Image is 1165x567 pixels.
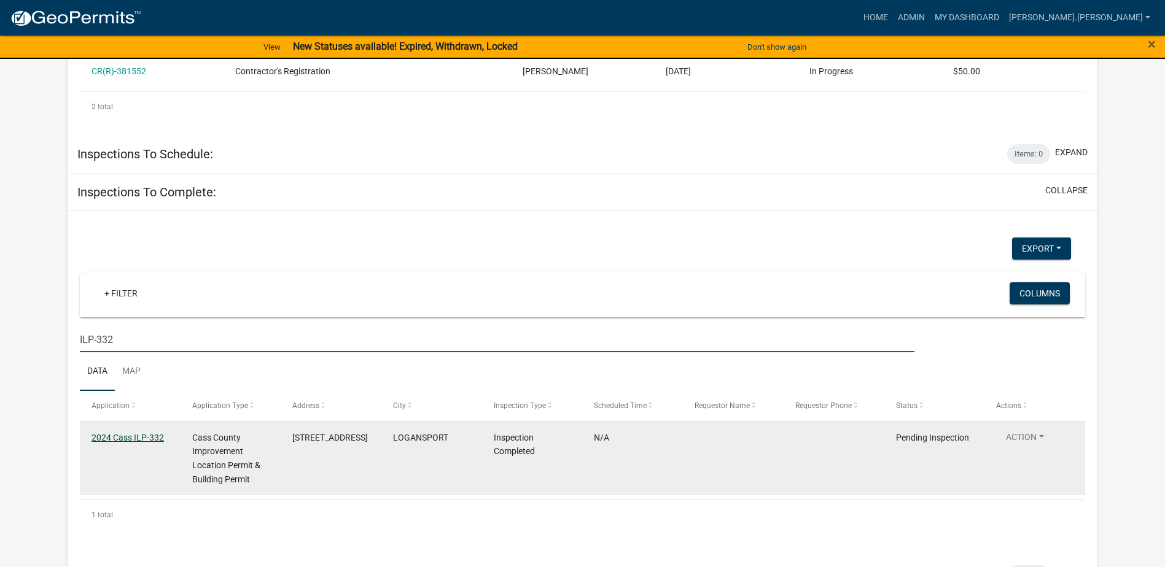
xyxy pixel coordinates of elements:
[80,91,1085,122] div: 2 total
[292,433,368,442] span: 2478 ROYAL CENTER PIKE
[192,433,260,484] span: Cass County Improvement Location Permit & Building Permit
[95,282,147,304] a: + Filter
[784,391,884,420] datatable-header-cell: Requestor Phone
[594,433,609,442] span: N/A
[930,6,1004,29] a: My Dashboard
[192,401,248,410] span: Application Type
[494,401,546,410] span: Inspection Type
[896,433,969,442] span: Pending Inspection
[115,352,148,391] a: Map
[80,391,181,420] datatable-header-cell: Application
[1010,282,1070,304] button: Columns
[77,185,216,199] h5: Inspections To Complete:
[77,147,213,161] h5: Inspections To Schedule:
[896,401,918,410] span: Status
[293,40,518,52] strong: New Statuses available! Expired, Withdrawn, Locked
[181,391,281,420] datatable-header-cell: Application Type
[893,6,930,29] a: Admin
[683,391,784,420] datatable-header-cell: Requestor Name
[259,37,286,57] a: View
[1004,6,1155,29] a: [PERSON_NAME].[PERSON_NAME]
[292,401,319,410] span: Address
[996,431,1054,449] button: Action
[92,401,130,410] span: Application
[1055,146,1088,159] button: expand
[92,66,146,76] a: CR(R)-381552
[666,66,691,76] span: 02/26/2025
[1045,184,1088,197] button: collapse
[523,66,588,76] span: Mark Ramsey
[742,37,811,57] button: Don't show again
[996,401,1021,410] span: Actions
[984,391,1085,420] datatable-header-cell: Actions
[80,499,1085,530] div: 1 total
[393,433,448,442] span: LOGANSPORT
[795,401,852,410] span: Requestor Phone
[809,66,853,76] span: In Progress
[1007,144,1050,164] div: Items: 0
[859,6,893,29] a: Home
[594,401,647,410] span: Scheduled Time
[482,391,583,420] datatable-header-cell: Inspection Type
[235,66,330,76] span: Contractor's Registration
[582,391,683,420] datatable-header-cell: Scheduled Time
[393,401,406,410] span: City
[80,327,914,352] input: Search for inspections
[494,433,535,457] span: Inspection Completed
[695,401,750,410] span: Requestor Name
[281,391,381,420] datatable-header-cell: Address
[1012,237,1071,260] button: Export
[80,352,115,391] a: Data
[92,433,164,442] a: 2024 Cass ILP-332
[68,210,1097,555] div: collapse
[1148,37,1156,52] button: Close
[884,391,984,420] datatable-header-cell: Status
[953,66,980,76] span: $50.00
[381,391,482,420] datatable-header-cell: City
[1148,36,1156,53] span: ×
